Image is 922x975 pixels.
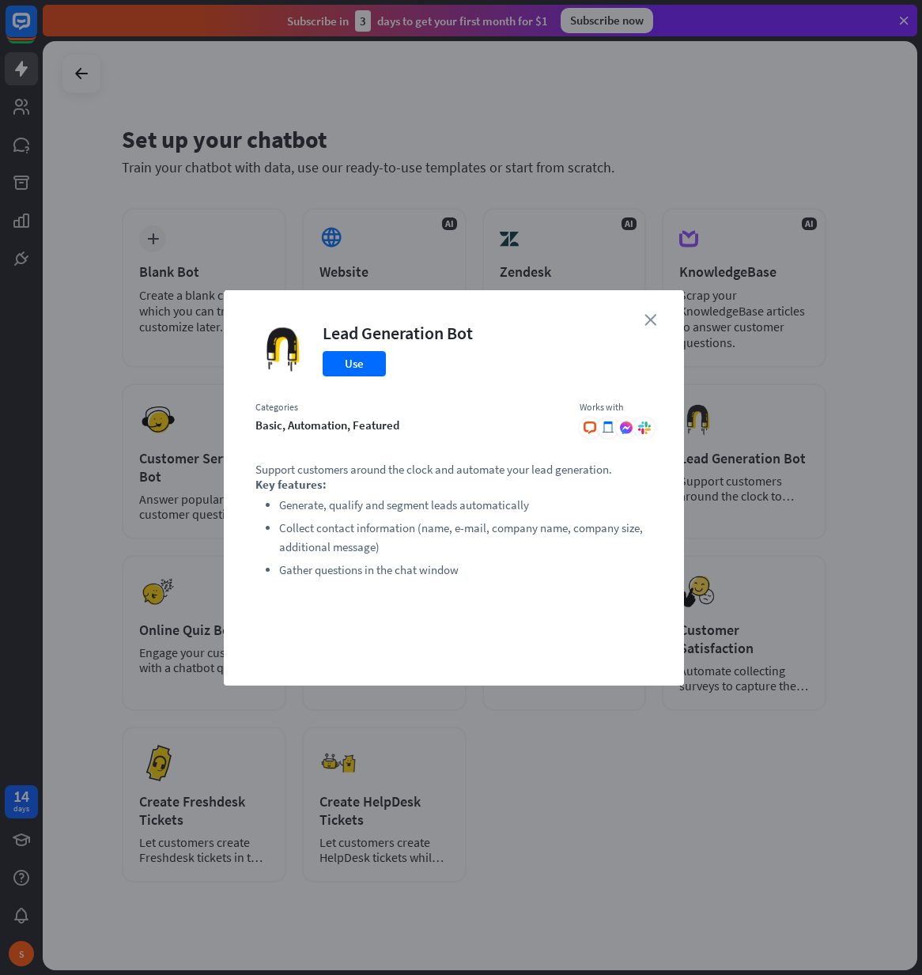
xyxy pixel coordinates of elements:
img: Lead Generation Bot [255,322,311,377]
li: Generate, qualify and segment leads automatically [279,496,652,515]
i: close [644,314,656,326]
div: Categories [255,401,564,414]
strong: Key features: [255,477,327,492]
div: Lead Generation Bot [323,322,473,344]
button: Use [323,351,386,376]
li: Collect contact information (name, e-mail, company name, company size, additional message) [279,519,652,557]
div: basic, automation, featured [255,418,564,433]
p: Support customers around the clock and automate your lead generation. [255,462,652,477]
button: Open LiveChat chat widget [13,6,60,54]
div: Works with [580,401,652,414]
li: Gather questions in the chat window [279,561,652,580]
